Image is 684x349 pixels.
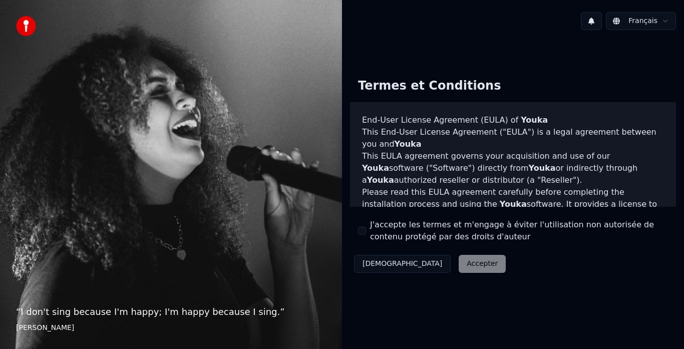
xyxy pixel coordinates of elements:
h3: End-User License Agreement (EULA) of [362,114,664,126]
p: This EULA agreement governs your acquisition and use of our software ("Software") directly from o... [362,150,664,186]
span: Youka [367,175,394,185]
span: Youka [362,163,389,173]
p: “ I don't sing because I'm happy; I'm happy because I sing. ” [16,305,326,319]
span: Youka [521,115,548,125]
button: [DEMOGRAPHIC_DATA] [354,255,451,273]
footer: [PERSON_NAME] [16,323,326,333]
p: This End-User License Agreement ("EULA") is a legal agreement between you and [362,126,664,150]
img: youka [16,16,36,36]
span: Youka [500,199,527,209]
p: Please read this EULA agreement carefully before completing the installation process and using th... [362,186,664,234]
label: J'accepte les termes et m'engage à éviter l'utilisation non autorisée de contenu protégé par des ... [370,219,668,243]
span: Youka [395,139,422,149]
span: Youka [529,163,556,173]
div: Termes et Conditions [350,70,509,102]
